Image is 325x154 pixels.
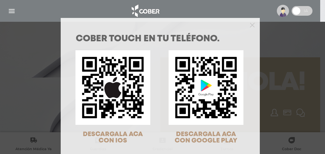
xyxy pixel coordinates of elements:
span: DESCARGALA ACA CON GOOGLE PLAY [175,131,237,144]
h1: COBER TOUCH en tu teléfono. [76,35,245,44]
button: Close [250,22,255,28]
img: qr-code [75,50,150,125]
span: DESCARGALA ACA CON IOS [83,131,143,144]
img: qr-code [169,50,243,125]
